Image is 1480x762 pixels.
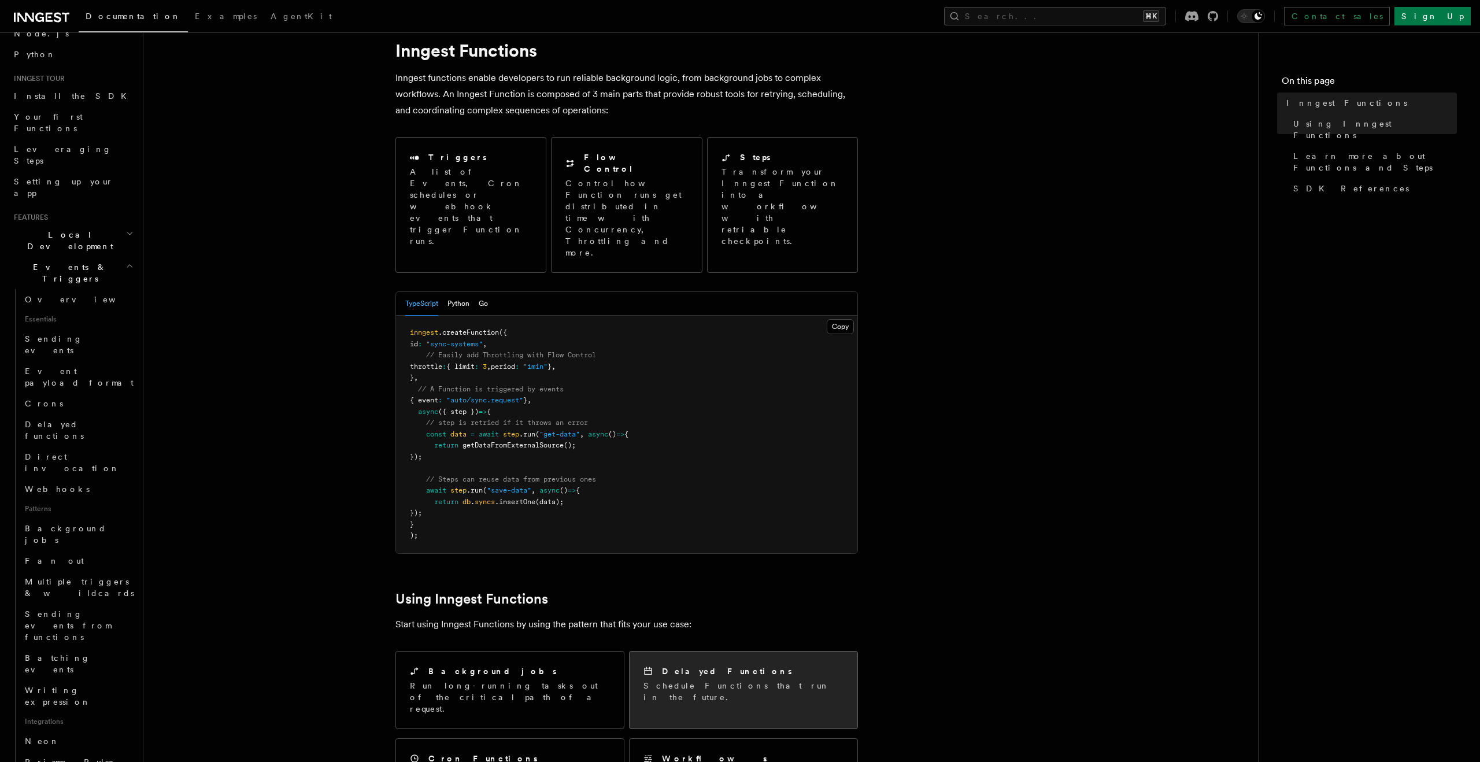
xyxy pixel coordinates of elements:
[584,151,687,175] h2: Flow Control
[565,177,687,258] p: Control how Function runs get distributed in time with Concurrency, Throttling and more.
[14,177,113,198] span: Setting up your app
[25,420,84,441] span: Delayed functions
[450,430,467,438] span: data
[580,430,584,438] span: ,
[515,362,519,371] span: :
[410,328,438,336] span: inngest
[25,737,60,746] span: Neon
[426,475,596,483] span: // Steps can reuse data from previous ones
[195,12,257,21] span: Examples
[418,385,564,393] span: // A Function is triggered by events
[20,479,136,500] a: Webhooks
[20,604,136,648] a: Sending events from functions
[426,351,596,359] span: // Easily add Throttling with Flow Control
[9,74,65,83] span: Inngest tour
[426,340,483,348] span: "sync-systems"
[428,665,557,677] h2: Background jobs
[20,414,136,446] a: Delayed functions
[519,430,535,438] span: .run
[434,441,458,449] span: return
[20,731,136,752] a: Neon
[1293,183,1409,194] span: SDK References
[426,486,446,494] span: await
[495,498,535,506] span: .insertOne
[25,609,111,642] span: Sending events from functions
[410,453,422,461] span: });
[616,430,624,438] span: =>
[467,486,483,494] span: .run
[410,520,414,528] span: }
[20,328,136,361] a: Sending events
[426,419,588,427] span: // step is retried if it throws an error
[25,399,63,408] span: Crons
[1143,10,1159,22] kbd: ⌘K
[25,452,120,473] span: Direct invocation
[9,257,136,289] button: Events & Triggers
[531,486,535,494] span: ,
[479,292,488,316] button: Go
[483,486,487,494] span: (
[475,362,479,371] span: :
[568,486,576,494] span: =>
[446,396,523,404] span: "auto/sync.request"
[14,145,112,165] span: Leveraging Steps
[487,408,491,416] span: {
[624,430,628,438] span: {
[20,550,136,571] a: Fan out
[462,498,471,506] span: db
[14,29,69,38] span: Node.js
[535,430,539,438] span: (
[535,498,564,506] span: (data);
[479,430,499,438] span: await
[9,229,126,252] span: Local Development
[438,328,499,336] span: .createFunction
[1394,7,1471,25] a: Sign Up
[418,340,422,348] span: :
[629,651,858,729] a: Delayed FunctionsSchedule Functions that run in the future.
[25,686,91,706] span: Writing expression
[539,430,580,438] span: "get-data"
[20,289,136,310] a: Overview
[9,44,136,65] a: Python
[9,106,136,139] a: Your first Functions
[25,295,144,304] span: Overview
[479,408,487,416] span: =>
[410,680,610,715] p: Run long-running tasks out of the critical path of a request.
[410,531,418,539] span: );
[643,680,843,703] p: Schedule Functions that run in the future.
[20,648,136,680] a: Batching events
[1289,178,1457,199] a: SDK References
[662,665,792,677] h2: Delayed Functions
[588,430,608,438] span: async
[503,430,519,438] span: step
[471,498,475,506] span: .
[552,362,556,371] span: ,
[395,651,624,729] a: Background jobsRun long-running tasks out of the critical path of a request.
[20,310,136,328] span: Essentials
[523,362,547,371] span: "1min"
[188,3,264,31] a: Examples
[86,12,181,21] span: Documentation
[9,171,136,204] a: Setting up your app
[410,373,414,382] span: }
[491,362,515,371] span: period
[428,151,487,163] h2: Triggers
[434,498,458,506] span: return
[576,486,580,494] span: {
[483,362,487,371] span: 3
[721,166,845,247] p: Transform your Inngest Function into a workflow with retriable checkpoints.
[450,486,467,494] span: step
[608,430,616,438] span: ()
[1284,7,1390,25] a: Contact sales
[395,616,858,632] p: Start using Inngest Functions by using the pattern that fits your use case:
[438,396,442,404] span: :
[25,556,84,565] span: Fan out
[1289,113,1457,146] a: Using Inngest Functions
[944,7,1166,25] button: Search...⌘K
[9,86,136,106] a: Install the SDK
[264,3,339,31] a: AgentKit
[539,486,560,494] span: async
[79,3,188,32] a: Documentation
[14,50,56,59] span: Python
[414,373,418,382] span: ,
